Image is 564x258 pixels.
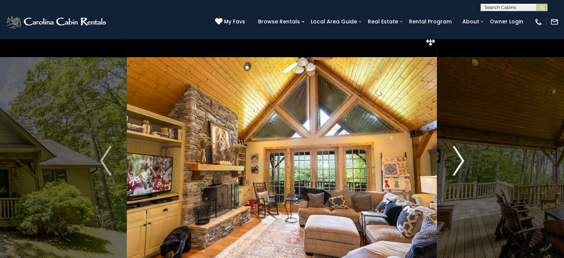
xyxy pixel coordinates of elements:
[550,18,558,26] img: mail-regular-white.png
[307,16,361,27] a: Local Area Guide
[224,18,245,26] span: My Favs
[459,16,483,27] a: About
[6,14,108,29] img: White-1-2.png
[215,18,247,26] a: My Favs
[254,16,304,27] a: Browse Rentals
[486,16,527,27] a: Owner Login
[364,16,402,27] a: Real Estate
[453,146,464,176] img: arrow
[100,146,111,176] img: arrow
[405,16,455,27] a: Rental Program
[534,18,542,26] img: phone-regular-white.png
